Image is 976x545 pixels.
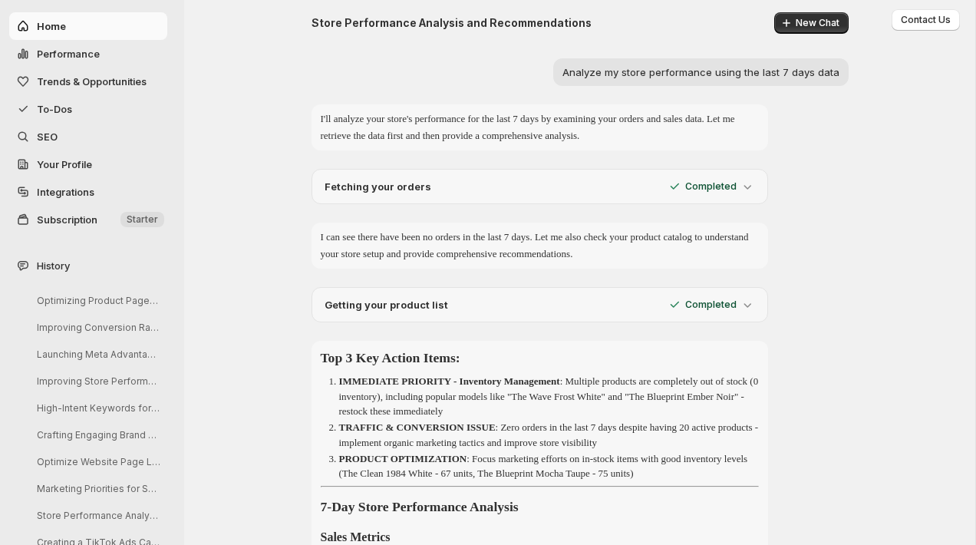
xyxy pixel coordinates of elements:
[339,453,467,464] strong: PRODUCT OPTIMIZATION
[339,375,560,387] strong: IMMEDIATE PRIORITY - Inventory Management
[685,299,737,311] p: Completed
[25,423,170,447] button: Crafting Engaging Brand Story Posts
[9,40,167,68] button: Performance
[321,350,460,365] strong: Top 3 Key Action Items:
[685,180,737,193] p: Completed
[901,14,951,26] span: Contact Us
[796,17,839,29] span: New Chat
[25,289,170,312] button: Optimizing Product Pages for Conversion
[37,75,147,88] span: Trends & Opportunities
[339,421,759,448] p: : Zero orders in the last 7 days despite having 20 active products - implement organic marketing ...
[9,123,167,150] a: SEO
[37,158,92,170] span: Your Profile
[321,229,759,263] p: I can see there have been no orders in the last 7 days. Let me also check your product catalog to...
[892,9,960,31] button: Contact Us
[25,504,170,527] button: Store Performance Analysis and Recommendations
[339,375,759,417] p: : Multiple products are completely out of stock (0 inventory), including popular models like "The...
[127,213,158,226] span: Starter
[9,68,167,95] button: Trends & Opportunities
[25,450,170,474] button: Optimize Website Page Loading Speed
[562,64,839,80] p: Analyze my store performance using the last 7 days data
[25,315,170,339] button: Improving Conversion Rates for Growth
[37,48,100,60] span: Performance
[37,20,66,32] span: Home
[25,342,170,366] button: Launching Meta Advantage+ Campaign for Collections
[321,499,519,514] strong: 7-Day Store Performance Analysis
[37,186,94,198] span: Integrations
[37,258,70,273] span: History
[325,297,448,312] p: Getting your product list
[9,206,167,233] button: Subscription
[37,103,72,115] span: To-Dos
[774,12,849,34] button: New Chat
[321,530,391,543] strong: Sales Metrics
[9,178,167,206] a: Integrations
[325,179,431,194] p: Fetching your orders
[25,396,170,420] button: High-Intent Keywords for 'The Wave' Collection
[37,130,58,143] span: SEO
[312,15,592,31] h2: Store Performance Analysis and Recommendations
[9,95,167,123] button: To-Dos
[25,369,170,393] button: Improving Store Performance Insights
[9,12,167,40] button: Home
[9,150,167,178] a: Your Profile
[25,477,170,500] button: Marketing Priorities for Sales Reactivation
[339,421,496,433] strong: TRAFFIC & CONVERSION ISSUE
[339,453,748,480] p: : Focus marketing efforts on in-stock items with good inventory levels (The Clean 1984 White - 67...
[321,111,759,144] p: I'll analyze your store's performance for the last 7 days by examining your orders and sales data...
[37,213,97,226] span: Subscription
